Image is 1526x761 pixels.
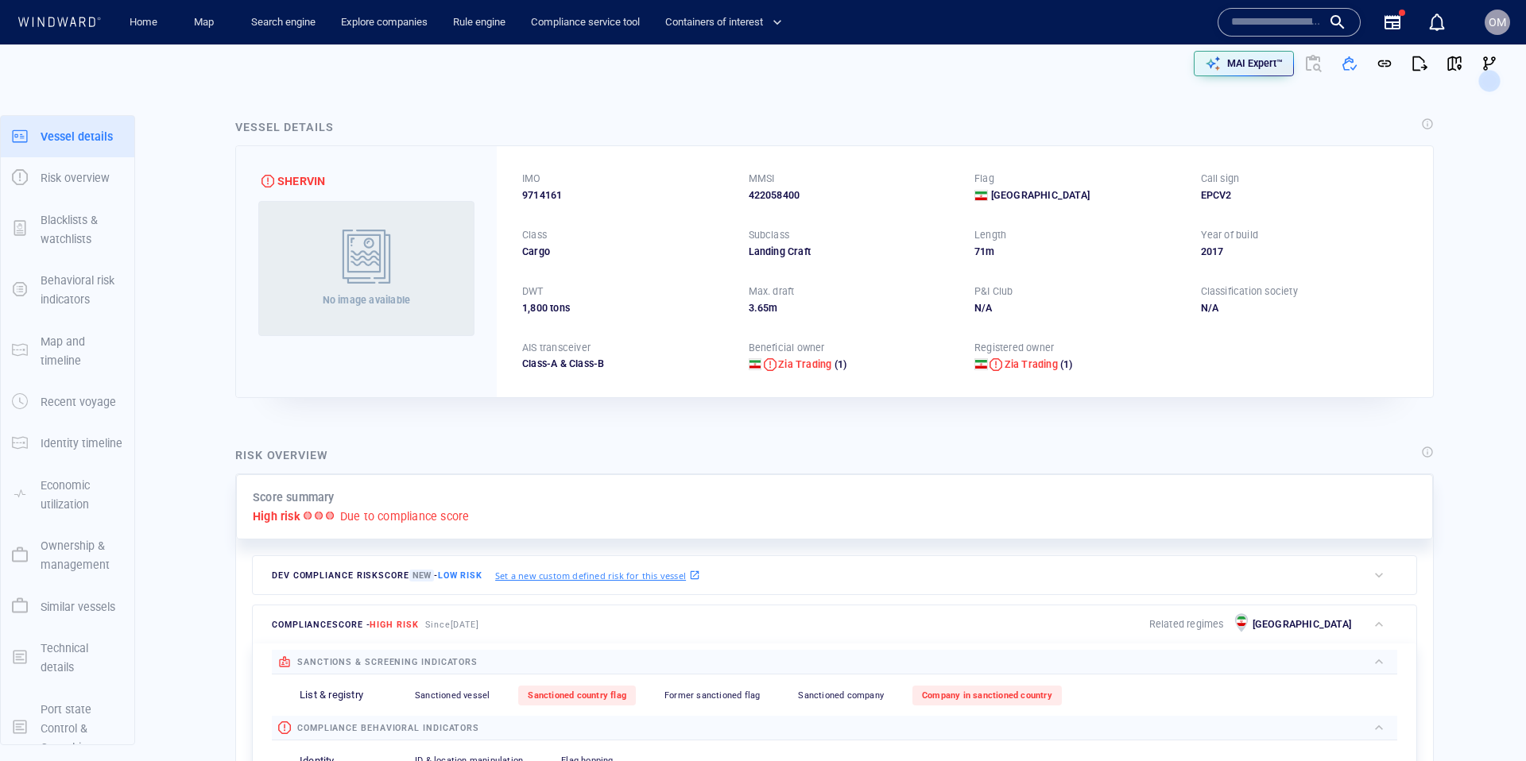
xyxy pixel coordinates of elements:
[1005,358,1058,370] span: Zia Trading
[1,199,134,261] button: Blacklists & watchlists
[525,9,646,37] button: Compliance service tool
[323,294,411,306] span: No image available
[41,536,123,575] p: Ownership & management
[1458,690,1514,749] iframe: Chat
[253,488,335,507] p: Score summary
[1083,57,1107,81] div: Focus on vessel path
[447,9,512,37] a: Rule engine
[974,341,1054,355] p: Registered owner
[1,435,134,450] a: Identity timeline
[1,547,134,562] a: Ownership & management
[74,317,184,329] div: Al Shamal , [GEOGRAPHIC_DATA]
[522,301,730,315] div: 1,800 tons
[81,16,148,40] div: (Still Loading...)
[749,284,795,299] p: Max. draft
[7,346,49,365] span: [DATE] 15:31
[1437,46,1472,81] button: View on map
[749,228,790,242] p: Subclass
[221,401,368,429] button: 7 days[DATE]-[DATE]
[1,423,134,464] button: Identity timeline
[7,303,49,322] span: [DATE] 10:09
[74,31,205,43] span: [GEOGRAPHIC_DATA], 5 days
[991,188,1090,203] span: [GEOGRAPHIC_DATA]
[127,373,164,384] span: DAYYER
[988,479,1032,490] a: Mapbox
[41,392,116,411] p: Recent voyage
[74,60,126,72] span: ETA change
[74,346,182,358] span: Destination, ETA change
[41,332,123,371] p: Map and timeline
[335,9,434,37] a: Explore companies
[74,118,190,130] span: Bandar Dayyer , [GEOGRAPHIC_DATA]
[41,168,110,187] p: Risk overview
[495,569,686,582] p: Set a new custom defined risk for this vessel
[1427,13,1447,32] div: Notification center
[1,649,134,664] a: Technical details
[190,118,213,130] span: - 4 days
[181,9,232,37] button: Map
[41,700,123,758] p: Port state Control & Casualties
[41,127,113,146] p: Vessel details
[1472,46,1507,81] button: Visual Link Analysis
[560,357,567,369] span: &
[1107,57,1131,81] div: Toggle vessel historical path
[1,381,134,423] button: Recent voyage
[1,170,134,185] a: Risk overview
[74,162,132,174] span: [DATE] 17:00
[495,566,700,584] a: Set a new custom defined risk for this vessel
[1489,16,1506,29] span: OM
[7,446,213,490] dl: [DATE] 23:18EEZ Visit
[1201,245,1408,259] div: 2017
[74,148,126,160] span: ETA change
[749,341,825,355] p: Beneficial owner
[522,341,591,355] p: AIS transceiver
[74,206,132,218] span: [DATE] 17:40
[234,408,264,420] span: 7 days
[1,525,134,586] button: Ownership & management
[7,458,49,477] span: [DATE] 23:18
[7,191,49,211] span: [DATE] 17:57
[1201,228,1259,242] p: Year of build
[8,16,78,40] div: Activity timeline
[425,620,480,630] span: Since [DATE]
[7,180,213,236] dl: [DATE] 17:57Destination, ETA change[DATE] 17:40[DATE] 13:30DAYYERRUWAIS
[1481,6,1513,38] button: OM
[297,657,478,667] span: sanctions & screening indicators
[438,570,482,581] span: Low risk
[522,188,562,203] span: 9714161
[267,403,335,427] div: [DATE] - [DATE]
[7,104,49,123] span: [DATE] 14:04
[7,93,213,137] dl: [DATE] 14:04Port callBandar Dayyer , [GEOGRAPHIC_DATA]- 4 days
[409,570,434,581] span: New
[1332,46,1367,81] button: Add to vessel list
[1227,56,1283,71] p: MAI Expert™
[415,690,490,701] span: Sanctioned vessel
[300,688,363,703] p: List & registry
[1058,357,1073,372] span: (1)
[522,245,730,259] div: Cargo
[1,342,134,357] a: Map and timeline
[74,402,164,414] span: Area of Interest Visit
[769,302,777,314] span: m
[974,301,1182,315] div: N/A
[41,476,123,515] p: Economic utilization
[778,358,831,370] span: Zia Trading
[665,14,782,32] span: Containers of interest
[1402,46,1437,81] button: Export report
[272,570,482,581] span: Dev Compliance risk score -
[41,211,123,249] p: Blacklists & watchlists
[245,9,322,37] a: Search engine
[7,292,213,335] dl: [DATE] 10:09Port callAl Shamal , [GEOGRAPHIC_DATA]- 5 hours
[1131,57,1157,81] div: tooltips.createAOI
[1,157,134,199] button: Risk overview
[74,361,132,373] span: [DATE] 13:30
[831,357,846,372] span: (1)
[41,597,115,616] p: Similar vessels
[218,469,288,488] a: Mapbox logo
[1,260,134,321] button: Behavioral risk indicators
[986,245,994,257] span: m
[126,218,164,230] span: RUWAIS
[148,206,206,218] span: [DATE] 13:30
